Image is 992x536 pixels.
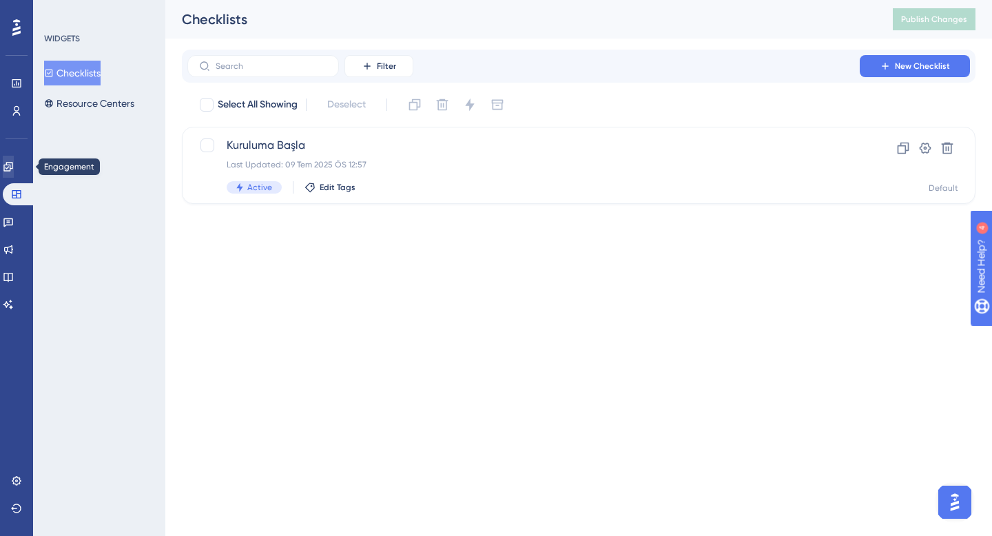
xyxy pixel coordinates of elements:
iframe: UserGuiding AI Assistant Launcher [934,482,975,523]
span: Need Help? [32,3,86,20]
button: Publish Changes [893,8,975,30]
div: Last Updated: 09 Tem 2025 ÖS 12:57 [227,159,820,170]
span: Edit Tags [320,182,355,193]
button: Resource Centers [44,91,134,116]
button: Checklists [44,61,101,85]
button: New Checklist [860,55,970,77]
input: Search [216,61,327,71]
div: 4 [96,7,100,18]
div: Checklists [182,10,858,29]
span: Filter [377,61,396,72]
span: Select All Showing [218,96,298,113]
button: Filter [344,55,413,77]
span: New Checklist [895,61,950,72]
span: Active [247,182,272,193]
span: Publish Changes [901,14,967,25]
button: Edit Tags [304,182,355,193]
div: Default [929,183,958,194]
span: Kuruluma Başla [227,137,820,154]
div: WIDGETS [44,33,80,44]
button: Deselect [315,92,378,117]
span: Deselect [327,96,366,113]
